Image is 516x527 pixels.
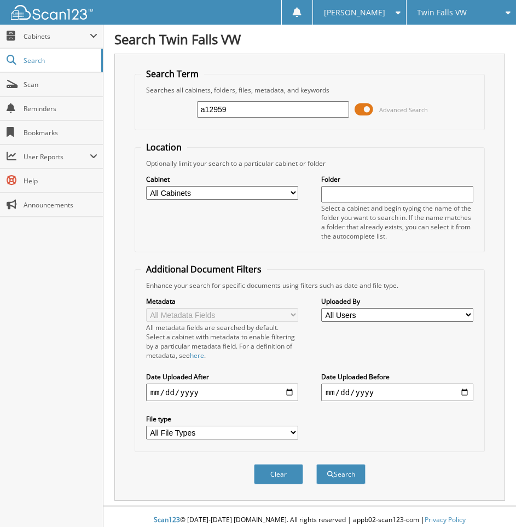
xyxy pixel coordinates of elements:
[24,176,97,186] span: Help
[11,5,93,20] img: scan123-logo-white.svg
[24,152,90,161] span: User Reports
[146,175,298,184] label: Cabinet
[146,372,298,381] label: Date Uploaded After
[321,384,473,401] input: end
[146,414,298,424] label: File type
[321,297,473,306] label: Uploaded By
[141,281,479,290] div: Enhance your search for specific documents using filters such as date and file type.
[321,372,473,381] label: Date Uploaded Before
[146,384,298,401] input: start
[114,30,505,48] h1: Search Twin Falls VW
[324,9,385,16] span: [PERSON_NAME]
[24,80,97,89] span: Scan
[24,128,97,137] span: Bookmarks
[141,159,479,168] div: Optionally limit your search to a particular cabinet or folder
[141,85,479,95] div: Searches all cabinets, folders, files, metadata, and keywords
[316,464,366,484] button: Search
[24,56,96,65] span: Search
[146,323,298,360] div: All metadata fields are searched by default. Select a cabinet with metadata to enable filtering b...
[24,32,90,41] span: Cabinets
[417,9,467,16] span: Twin Falls VW
[425,515,466,524] a: Privacy Policy
[321,204,473,241] div: Select a cabinet and begin typing the name of the folder you want to search in. If the name match...
[24,200,97,210] span: Announcements
[141,68,204,80] legend: Search Term
[141,263,267,275] legend: Additional Document Filters
[254,464,303,484] button: Clear
[141,141,187,153] legend: Location
[321,175,473,184] label: Folder
[24,104,97,113] span: Reminders
[379,106,428,114] span: Advanced Search
[146,297,298,306] label: Metadata
[190,351,204,360] a: here
[154,515,180,524] span: Scan123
